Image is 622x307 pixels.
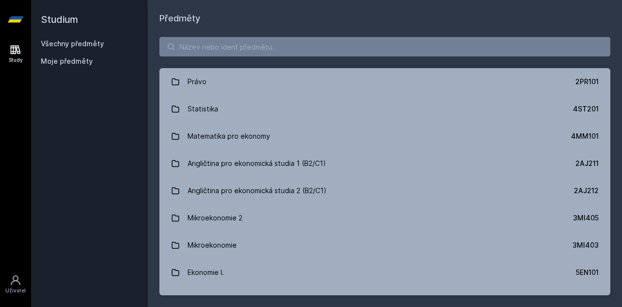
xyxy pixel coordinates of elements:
[575,159,599,168] div: 2AJ211
[5,287,26,294] div: Uživatel
[573,104,599,114] div: 4ST201
[188,99,218,119] div: Statistika
[159,177,610,204] a: Angličtina pro ekonomická studia 2 (B2/C1) 2AJ212
[159,123,610,150] a: Matematika pro ekonomy 4MM101
[575,77,599,87] div: 2PR101
[188,126,270,146] div: Matematika pro ekonomy
[188,235,237,255] div: Mikroekonomie
[577,295,599,305] div: 2AJ111
[159,37,610,56] input: Název nebo ident předmětu…
[159,150,610,177] a: Angličtina pro ekonomická studia 1 (B2/C1) 2AJ211
[188,181,327,200] div: Angličtina pro ekonomická studia 2 (B2/C1)
[188,72,207,91] div: Právo
[159,12,610,25] h1: Předměty
[2,39,29,69] a: Study
[41,56,93,66] span: Moje předměty
[188,208,242,228] div: Mikroekonomie 2
[573,213,599,223] div: 3MI405
[9,56,23,64] div: Study
[572,240,599,250] div: 3MI403
[576,268,599,277] div: 5EN101
[188,263,224,282] div: Ekonomie I.
[159,68,610,95] a: Právo 2PR101
[574,186,599,196] div: 2AJ212
[188,154,326,173] div: Angličtina pro ekonomická studia 1 (B2/C1)
[2,270,29,299] a: Uživatel
[159,232,610,259] a: Mikroekonomie 3MI403
[159,259,610,286] a: Ekonomie I. 5EN101
[159,204,610,232] a: Mikroekonomie 2 3MI405
[41,39,104,48] a: Všechny předměty
[571,131,599,141] div: 4MM101
[159,95,610,123] a: Statistika 4ST201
